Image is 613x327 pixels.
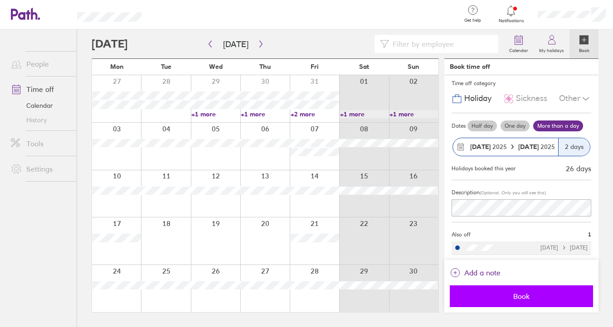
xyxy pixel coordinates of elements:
[504,45,534,53] label: Calendar
[496,5,526,24] a: Notifications
[450,265,501,280] button: Add a note
[516,94,547,103] span: Sickness
[452,189,480,196] span: Description
[110,63,124,70] span: Mon
[518,143,555,150] span: 2025
[4,80,77,98] a: Time off
[569,29,598,58] a: Book
[4,55,77,73] a: People
[496,18,526,24] span: Notifications
[191,110,240,118] a: +1 more
[359,63,369,70] span: Sat
[241,110,289,118] a: +1 more
[452,133,591,161] button: [DATE] 2025[DATE] 20252 days
[504,29,534,58] a: Calendar
[452,77,591,90] div: Time off category
[456,292,587,300] span: Book
[518,143,540,151] strong: [DATE]
[389,110,438,118] a: +1 more
[216,37,256,52] button: [DATE]
[558,138,590,156] div: 2 days
[534,29,569,58] a: My holidays
[161,63,171,70] span: Tue
[452,165,516,172] div: Holidays booked this year
[470,143,507,150] span: 2025
[501,120,530,131] label: One day
[464,94,491,103] span: Holiday
[452,231,471,238] span: Also off
[408,63,419,70] span: Sun
[533,120,583,131] label: More than a day
[4,98,77,113] a: Calendar
[4,160,77,178] a: Settings
[464,265,501,280] span: Add a note
[452,123,466,129] span: Dates
[389,35,493,53] input: Filter by employee
[340,110,389,118] a: +1 more
[458,18,487,23] span: Get help
[450,63,490,70] div: Book time off
[467,120,497,131] label: Half day
[209,63,223,70] span: Wed
[540,245,588,251] div: [DATE] [DATE]
[480,190,546,196] span: (Optional. Only you will see this)
[574,45,595,53] label: Book
[259,63,271,70] span: Thu
[534,45,569,53] label: My holidays
[291,110,339,118] a: +2 more
[450,285,593,307] button: Book
[4,135,77,153] a: Tools
[588,231,591,238] span: 1
[566,164,591,173] div: 26 days
[311,63,319,70] span: Fri
[559,90,591,107] div: Other
[4,113,77,127] a: History
[470,143,491,151] strong: [DATE]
